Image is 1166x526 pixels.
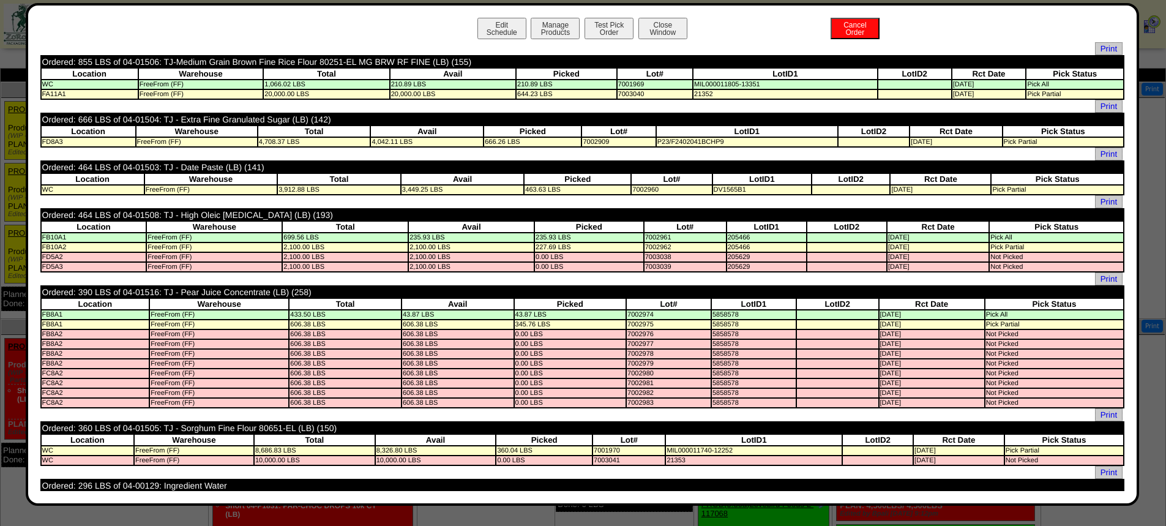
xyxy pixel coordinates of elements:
[515,299,626,309] th: Picked
[985,299,1123,309] th: Pick Status
[371,126,483,137] th: Avail
[42,90,138,99] td: FA11A1
[42,138,135,146] td: FD8A3
[627,299,711,309] th: Lot#
[42,174,144,184] th: Location
[135,435,253,445] th: Warehouse
[990,233,1123,242] td: Pick All
[515,359,626,368] td: 0.00 LBS
[992,186,1123,194] td: Pick Partial
[914,435,1004,445] th: Rct Date
[150,350,288,358] td: FreeFrom (FF)
[42,389,149,397] td: FC8A2
[147,233,282,242] td: FreeFrom (FF)
[645,243,726,252] td: 7002962
[402,389,514,397] td: 606.38 LBS
[627,340,711,348] td: 7002977
[42,126,135,137] th: Location
[535,253,643,261] td: 0.00 LBS
[290,399,401,407] td: 606.38 LBS
[880,350,984,358] td: [DATE]
[147,222,282,232] th: Warehouse
[582,138,655,146] td: 7002909
[985,389,1123,397] td: Not Picked
[627,350,711,358] td: 7002978
[888,253,988,261] td: [DATE]
[515,379,626,388] td: 0.00 LBS
[484,138,581,146] td: 666.26 LBS
[42,243,146,252] td: FB10A2
[985,350,1123,358] td: Not Picked
[258,138,370,146] td: 4,708.37 LBS
[255,446,375,455] td: 8,686.83 LBS
[290,310,401,319] td: 433.50 LBS
[283,253,408,261] td: 2,100.00 LBS
[990,243,1123,252] td: Pick Partial
[139,69,263,79] th: Warehouse
[843,435,913,445] th: LotID2
[145,174,277,184] th: Warehouse
[645,253,726,261] td: 7003038
[136,138,257,146] td: FreeFrom (FF)
[278,174,400,184] th: Total
[1095,195,1123,208] span: Print
[42,287,878,298] td: Ordered: 390 LBS of 04-01516: TJ - Pear Juice Concentrate (LB) (258)
[1095,100,1123,113] a: Print
[525,186,630,194] td: 463.63 LBS
[42,480,908,491] td: Ordered: 296 LBS of 04-00129: Ingredient Water
[150,369,288,378] td: FreeFrom (FF)
[283,233,408,242] td: 699.56 LBS
[255,435,375,445] th: Total
[712,299,796,309] th: LotID1
[632,174,711,184] th: Lot#
[150,310,288,319] td: FreeFrom (FF)
[985,359,1123,368] td: Not Picked
[150,330,288,339] td: FreeFrom (FF)
[952,90,1026,99] td: [DATE]
[593,435,665,445] th: Lot#
[283,243,408,252] td: 2,100.00 LBS
[666,456,842,465] td: 21353
[1095,42,1123,55] span: Print
[42,340,149,348] td: FB8A2
[693,90,877,99] td: 21352
[910,138,1001,146] td: [DATE]
[517,90,616,99] td: 644.23 LBS
[290,320,401,329] td: 606.38 LBS
[371,138,483,146] td: 4,042.11 LBS
[496,435,592,445] th: Picked
[42,222,146,232] th: Location
[42,350,149,358] td: FB8A2
[627,320,711,329] td: 7002975
[135,456,253,465] td: FreeFrom (FF)
[290,299,401,309] th: Total
[985,340,1123,348] td: Not Picked
[42,310,149,319] td: FB8A1
[713,186,811,194] td: DV1565B1
[952,69,1026,79] th: Rct Date
[42,446,134,455] td: WC
[990,263,1123,271] td: Not Picked
[42,330,149,339] td: FB8A2
[582,126,655,137] th: Lot#
[515,340,626,348] td: 0.00 LBS
[914,446,1004,455] td: [DATE]
[535,263,643,271] td: 0.00 LBS
[484,126,581,137] th: Picked
[627,389,711,397] td: 7002982
[727,253,806,261] td: 205629
[535,222,643,232] th: Picked
[391,90,515,99] td: 20,000.00 LBS
[376,435,496,445] th: Avail
[42,69,138,79] th: Location
[402,310,514,319] td: 43.87 LBS
[1095,148,1123,160] span: Print
[42,80,138,89] td: WC
[1005,435,1123,445] th: Pick Status
[910,126,1001,137] th: Rct Date
[891,186,990,194] td: [DATE]
[712,340,796,348] td: 5858578
[255,456,375,465] td: 10,000.00 LBS
[638,18,687,39] button: CloseWindow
